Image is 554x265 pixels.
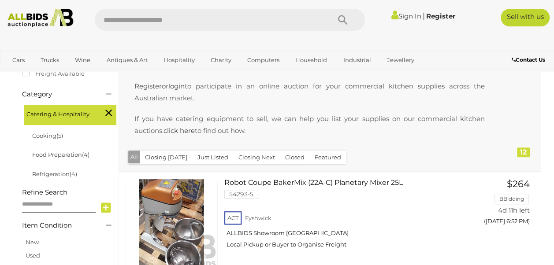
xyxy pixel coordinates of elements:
a: Sports [39,67,69,82]
span: (4) [82,151,89,158]
a: Jewellery [381,53,420,67]
a: Used [26,252,40,259]
a: Computers [242,53,285,67]
a: Antiques & Art [101,53,153,67]
a: Register [134,82,162,90]
a: [GEOGRAPHIC_DATA] [73,67,147,82]
button: Featured [309,151,346,164]
a: $264 BBidding 4d 11h left ([DATE] 6:52 PM) [477,179,532,229]
a: Office [7,67,35,82]
b: Contact Us [512,56,545,63]
a: Register [426,12,455,20]
a: Sell with us [501,9,550,26]
a: Charity [205,53,237,67]
span: $264 [507,178,530,189]
button: Closing Next [233,151,280,164]
a: Refrigeration(4) [32,170,77,177]
span: (5) [56,132,63,139]
h4: Category [22,91,93,98]
h4: Item Condition [22,222,93,229]
span: | [423,11,425,21]
span: Catering & Hospitality [26,107,93,119]
button: Closing [DATE] [140,151,193,164]
a: Trucks [35,53,65,67]
span: (4) [70,170,77,177]
a: Cars [7,53,30,67]
button: Just Listed [192,151,234,164]
a: login [168,82,185,90]
p: or to participate in an online auction for your commercial kitchen supplies across the Australian... [126,80,494,104]
a: Contact Us [512,55,547,65]
img: Allbids.com.au [4,9,77,27]
a: click here [164,126,195,135]
button: Closed [280,151,310,164]
h4: Refine Search [22,189,116,196]
a: Sign In [391,12,421,20]
p: If you have catering equipment to sell, we can help you list your supplies on our commercial kitc... [126,113,494,136]
div: 12 [517,147,530,157]
a: Hospitality [158,53,201,67]
button: Search [321,9,365,31]
a: Food Preparation(4) [32,151,89,158]
a: Industrial [337,53,376,67]
label: Freight Available [22,69,85,79]
button: All [128,151,140,163]
a: Cooking(5) [32,132,63,139]
a: Wine [69,53,96,67]
a: Household [290,53,333,67]
a: Robot Coupe BakerMix (22A-C) Planetary Mixer 25L 54293-5 ACT Fyshwick ALLBIDS Showroom [GEOGRAPHI... [231,179,464,255]
a: New [26,239,39,246]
